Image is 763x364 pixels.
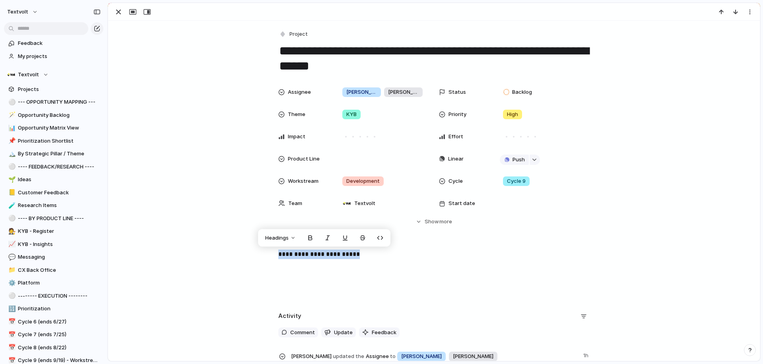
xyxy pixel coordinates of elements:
span: Team [288,199,302,207]
a: Feedback [4,37,103,49]
div: ⚪ [8,291,14,300]
span: Cycle 9 [507,177,526,185]
span: -------- EXECUTION -------- [18,292,101,300]
a: My projects [4,50,103,62]
a: ⚙️Platform [4,277,103,289]
span: Development [346,177,380,185]
span: KYB - Insights [18,240,101,248]
a: 🪄Opportunity Backlog [4,109,103,121]
div: ⚪---- FEEDBACK/RESEARCH ---- [4,161,103,173]
span: Assignee [288,88,311,96]
button: Push [500,155,529,165]
button: 🧑‍⚖️ [7,227,15,235]
span: Priority [448,110,466,118]
span: Platform [18,279,101,287]
h2: Activity [278,312,301,321]
a: ⚪-------- EXECUTION -------- [4,290,103,302]
span: textvolt [7,8,28,16]
a: 💬Messaging [4,251,103,263]
a: 📈KYB - Insights [4,238,103,250]
a: ⚪--- OPPORTUNITY MAPPING --- [4,96,103,108]
a: 🧪Research Items [4,199,103,211]
button: Project [278,29,310,40]
span: Show [425,218,439,226]
span: [PERSON_NAME] [346,88,377,96]
button: ⚪ [7,292,15,300]
button: 🧪 [7,201,15,209]
span: Headings [265,234,289,242]
span: CX Back Office [18,266,101,274]
span: Status [448,88,466,96]
span: Impact [288,133,305,141]
div: 🧑‍⚖️ [8,227,14,236]
div: 🪄 [8,110,14,120]
button: 🪄 [7,111,15,119]
div: 🏔️ [8,149,14,159]
span: Ideas [18,176,101,184]
div: 🧪 [8,201,14,210]
span: updated the [333,352,364,360]
div: ⚪ [8,214,14,223]
button: textvolt [4,6,42,18]
button: ⚪ [7,163,15,171]
span: [PERSON_NAME] [401,352,442,360]
span: Assignee [291,350,579,362]
button: 📈 [7,240,15,248]
button: ⚙️ [7,279,15,287]
div: 🌱 [8,175,14,184]
div: 📊 [8,124,14,133]
button: 🏔️ [7,150,15,158]
span: more [439,218,452,226]
a: 📌Prioritization Shortlist [4,135,103,147]
button: Feedback [359,327,400,338]
div: ⚙️ [8,279,14,288]
button: Headings [260,232,301,244]
a: ⚪---- BY PRODUCT LINE ---- [4,213,103,225]
span: Feedback [372,329,396,337]
button: 📌 [7,137,15,145]
span: Start date [448,199,475,207]
span: [PERSON_NAME] [453,352,493,360]
a: 🔢Prioritization [4,303,103,315]
div: 📁 [8,265,14,275]
button: 💬 [7,253,15,261]
span: Push [513,156,525,164]
span: Theme [288,110,305,118]
span: Textvolt [354,199,375,207]
button: ⚪ [7,98,15,106]
span: to [390,352,396,360]
span: [PERSON_NAME] [291,352,332,360]
span: Linear [448,155,464,163]
a: 🏔️By Strategic Pillar / Theme [4,148,103,160]
span: Comment [290,329,315,337]
a: 📁CX Back Office [4,264,103,276]
button: 📁 [7,266,15,274]
div: ⚪ [8,98,14,107]
span: Opportunity Matrix View [18,124,101,132]
span: High [507,110,518,118]
div: 📌 [8,136,14,145]
a: 📒Customer Feedback [4,187,103,199]
button: 📒 [7,189,15,197]
div: 💬 [8,253,14,262]
span: Effort [448,133,463,141]
span: Feedback [18,39,101,47]
span: Research Items [18,201,101,209]
button: Textvolt [4,69,103,81]
span: Prioritization Shortlist [18,137,101,145]
span: Cycle [448,177,463,185]
span: By Strategic Pillar / Theme [18,150,101,158]
button: Comment [278,327,318,338]
div: 📊Opportunity Matrix View [4,122,103,134]
button: Update [321,327,356,338]
a: 🌱Ideas [4,174,103,186]
span: Customer Feedback [18,189,101,197]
